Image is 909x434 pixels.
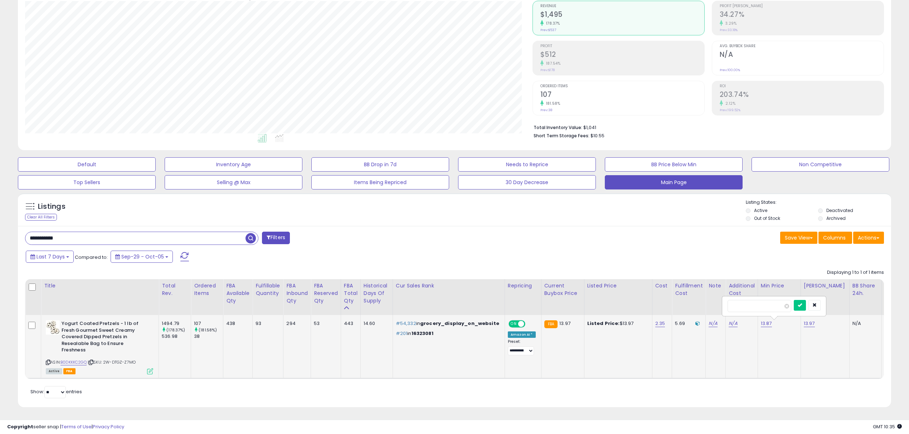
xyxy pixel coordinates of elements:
[544,320,558,328] small: FBA
[723,21,737,26] small: 3.29%
[166,327,185,333] small: (178.37%)
[162,320,191,327] div: 1494.79
[93,423,124,430] a: Privacy Policy
[873,423,902,430] span: 2025-10-13 10:35 GMT
[540,108,552,112] small: Prev: 38
[720,90,884,100] h2: 203.74%
[46,368,62,374] span: All listings currently available for purchase on Amazon
[396,330,408,337] span: #201
[540,4,704,8] span: Revenue
[458,175,596,189] button: 30 Day Decrease
[18,175,156,189] button: Top Sellers
[121,253,164,260] span: Sep-29 - Oct-05
[314,282,338,305] div: FBA Reserved Qty
[852,320,876,327] div: N/A
[723,101,736,106] small: 2.12%
[754,215,780,221] label: Out of Stock
[655,282,669,290] div: Cost
[780,232,817,244] button: Save View
[286,320,305,327] div: 294
[804,282,846,290] div: [PERSON_NAME]
[544,21,560,26] small: 178.37%
[38,202,65,212] h5: Listings
[675,320,700,327] div: 5.69
[314,320,335,327] div: 53
[524,321,536,327] span: OFF
[18,157,156,172] button: Default
[508,331,536,338] div: Amazon AI *
[396,330,499,337] p: in
[25,214,57,221] div: Clear All Filters
[853,232,884,244] button: Actions
[364,282,390,305] div: Historical Days Of Supply
[720,108,740,112] small: Prev: 199.52%
[162,333,191,340] div: 536.98
[226,282,249,305] div: FBA Available Qty
[194,333,223,340] div: 38
[534,133,589,139] b: Short Term Storage Fees:
[165,157,302,172] button: Inventory Age
[311,175,449,189] button: Items Being Repriced
[344,282,358,305] div: FBA Total Qty
[165,175,302,189] button: Selling @ Max
[420,320,499,327] span: grocery_display_on_website
[852,282,879,297] div: BB Share 24h.
[63,368,76,374] span: FBA
[364,320,387,327] div: 14.60
[590,132,604,139] span: $10.55
[752,157,889,172] button: Non Competitive
[458,157,596,172] button: Needs to Reprice
[75,254,108,261] span: Compared to:
[540,68,555,72] small: Prev: $178
[60,359,87,365] a: B0DKKKC2GQ
[720,68,740,72] small: Prev: 100.00%
[508,339,536,355] div: Preset:
[826,207,853,213] label: Deactivated
[720,10,884,20] h2: 34.27%
[111,251,173,263] button: Sep-29 - Oct-05
[226,320,247,327] div: 438
[818,232,852,244] button: Columns
[720,4,884,8] span: Profit [PERSON_NAME]
[311,157,449,172] button: BB Drop in 7d
[540,44,704,48] span: Profit
[540,28,556,32] small: Prev: $537
[194,320,223,327] div: 107
[44,282,156,290] div: Title
[509,321,518,327] span: ON
[540,10,704,20] h2: $1,495
[746,199,891,206] p: Listing States:
[587,282,649,290] div: Listed Price
[534,124,582,130] b: Total Inventory Value:
[559,320,570,327] span: 13.97
[344,320,355,327] div: 443
[396,320,416,327] span: #54,332
[605,157,743,172] button: BB Price Below Min
[587,320,647,327] div: $13.97
[61,423,92,430] a: Terms of Use
[262,232,290,244] button: Filters
[544,101,560,106] small: 181.58%
[729,320,737,327] a: N/A
[804,320,815,327] a: 13.97
[655,320,665,327] a: 2.35
[396,282,502,290] div: Cur Sales Rank
[62,320,149,355] b: Yogurt Coated Pretzels - 1 lb of Fresh Gourmet Sweet Creamy Covered Dipped Pretzels in Resealable...
[26,251,74,263] button: Last 7 Days
[508,282,538,290] div: Repricing
[199,327,217,333] small: (181.58%)
[396,320,499,327] p: in
[7,424,124,430] div: seller snap | |
[544,282,581,297] div: Current Buybox Price
[675,282,703,297] div: Fulfillment Cost
[605,175,743,189] button: Main Page
[37,253,65,260] span: Last 7 Days
[544,61,561,66] small: 187.54%
[709,320,717,327] a: N/A
[46,320,60,335] img: 41RiFgETBIL._SL40_.jpg
[540,84,704,88] span: Ordered Items
[540,50,704,60] h2: $512
[256,282,280,297] div: Fulfillable Quantity
[7,423,33,430] strong: Copyright
[194,282,220,297] div: Ordered Items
